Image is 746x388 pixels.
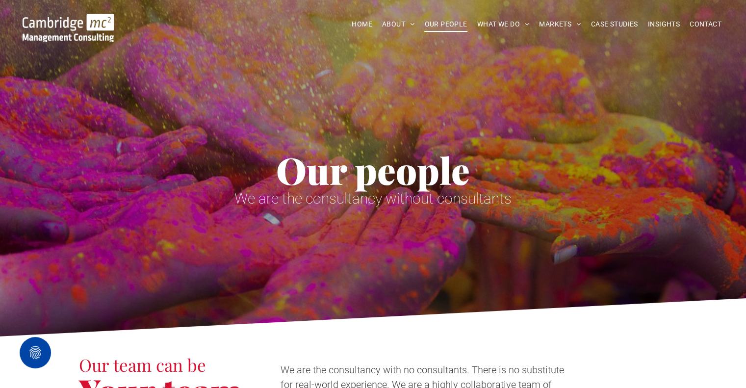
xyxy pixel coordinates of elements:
[643,17,685,32] a: INSIGHTS
[23,14,114,42] img: Go to Homepage
[685,17,726,32] a: CONTACT
[419,17,472,32] a: OUR PEOPLE
[276,145,470,194] span: Our people
[347,17,377,32] a: HOME
[377,17,420,32] a: ABOUT
[472,17,535,32] a: WHAT WE DO
[534,17,586,32] a: MARKETS
[234,190,512,207] span: We are the consultancy without consultants
[586,17,643,32] a: CASE STUDIES
[23,15,114,26] a: Your Business Transformed | Cambridge Management Consulting
[79,353,206,376] span: Our team can be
